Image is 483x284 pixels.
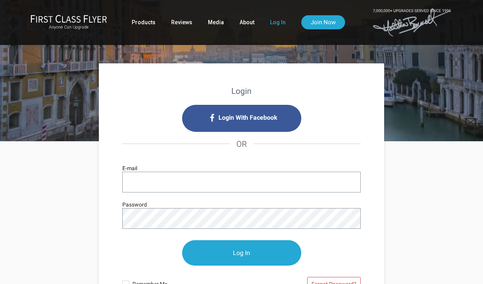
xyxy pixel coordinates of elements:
[171,15,192,29] a: Reviews
[30,14,107,23] img: First Class Flyer
[182,240,301,266] input: Log In
[218,111,277,124] span: Login With Facebook
[270,15,286,29] a: Log In
[122,200,147,209] label: Password
[30,14,107,30] a: First Class FlyerAnyone Can Upgrade
[240,15,254,29] a: About
[132,15,156,29] a: Products
[122,132,361,156] h4: OR
[301,15,345,29] a: Join Now
[30,25,107,30] small: Anyone Can Upgrade
[182,105,301,132] i: Login with Facebook
[231,86,252,96] strong: Login
[208,15,224,29] a: Media
[122,164,137,173] label: E-mail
